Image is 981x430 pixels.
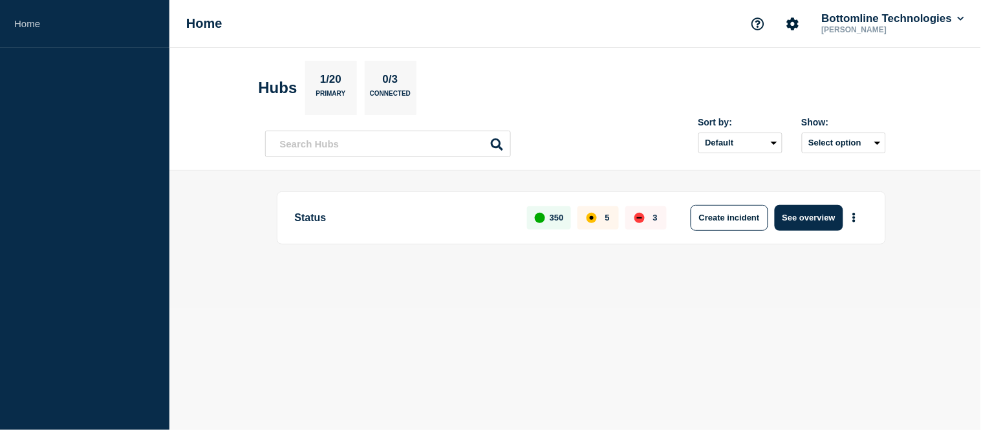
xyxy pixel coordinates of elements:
[802,133,886,153] button: Select option
[698,117,782,127] div: Sort by:
[295,205,513,231] p: Status
[819,12,967,25] button: Bottomline Technologies
[535,213,545,223] div: up
[779,10,806,38] button: Account settings
[691,205,768,231] button: Create incident
[378,73,403,90] p: 0/3
[744,10,771,38] button: Support
[587,213,597,223] div: affected
[819,25,954,34] p: [PERSON_NAME]
[802,117,886,127] div: Show:
[186,16,222,31] h1: Home
[259,79,297,97] h2: Hubs
[634,213,645,223] div: down
[846,206,863,230] button: More actions
[605,213,610,222] p: 5
[653,213,658,222] p: 3
[370,90,411,103] p: Connected
[775,205,843,231] button: See overview
[265,131,511,157] input: Search Hubs
[315,73,346,90] p: 1/20
[316,90,346,103] p: Primary
[698,133,782,153] select: Sort by
[550,213,564,222] p: 350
